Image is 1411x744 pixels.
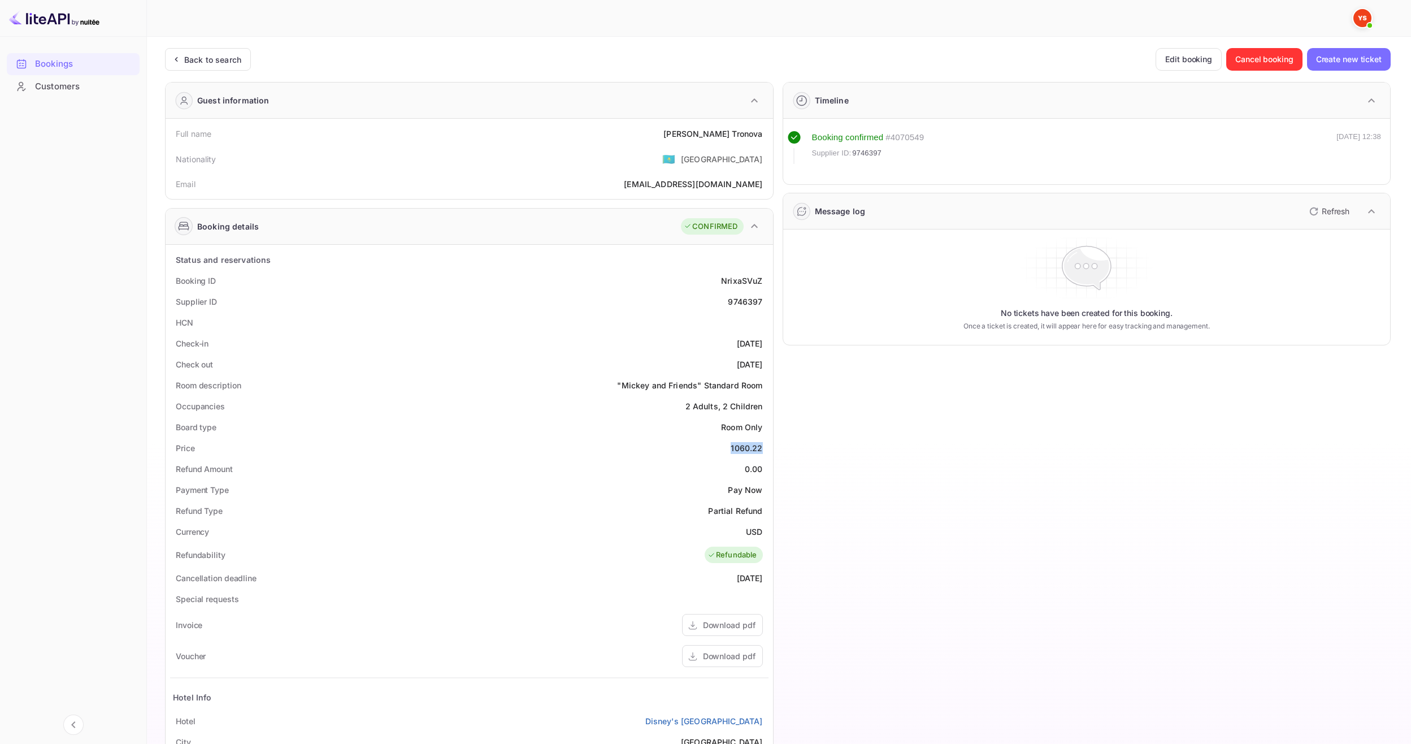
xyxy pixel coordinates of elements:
[745,463,763,475] div: 0.00
[746,526,762,538] div: USD
[35,80,134,93] div: Customers
[617,379,762,391] div: "Mickey and Friends" Standard Room
[176,484,229,496] div: Payment Type
[176,715,196,727] div: Hotel
[173,691,212,703] div: Hotel Info
[176,619,202,631] div: Invoice
[176,153,216,165] div: Nationality
[176,358,213,370] div: Check out
[721,275,762,287] div: NrixaSVuZ
[815,205,866,217] div: Message log
[728,296,762,308] div: 9746397
[35,58,134,71] div: Bookings
[885,131,924,144] div: # 4070549
[737,572,763,584] div: [DATE]
[1001,308,1173,319] p: No tickets have been created for this booking.
[703,619,756,631] div: Download pdf
[197,220,259,232] div: Booking details
[708,505,762,517] div: Partial Refund
[645,715,763,727] a: Disney's [GEOGRAPHIC_DATA]
[7,53,140,75] div: Bookings
[176,421,216,433] div: Board type
[1156,48,1222,71] button: Edit booking
[176,379,241,391] div: Room description
[737,338,763,349] div: [DATE]
[176,572,257,584] div: Cancellation deadline
[1226,48,1303,71] button: Cancel booking
[728,484,762,496] div: Pay Now
[176,526,209,538] div: Currency
[1336,131,1381,164] div: [DATE] 12:38
[176,650,206,662] div: Voucher
[176,505,223,517] div: Refund Type
[812,148,852,159] span: Supplier ID:
[176,275,216,287] div: Booking ID
[1353,9,1371,27] img: Yandex Support
[721,421,762,433] div: Room Only
[707,550,757,561] div: Refundable
[731,442,762,454] div: 1060.22
[812,131,884,144] div: Booking confirmed
[663,128,762,140] div: [PERSON_NAME] Tronova
[922,321,1251,331] p: Once a ticket is created, it will appear here for easy tracking and management.
[176,463,233,475] div: Refund Amount
[184,54,241,66] div: Back to search
[1322,205,1349,217] p: Refresh
[176,296,217,308] div: Supplier ID
[176,442,195,454] div: Price
[681,153,763,165] div: [GEOGRAPHIC_DATA]
[685,400,763,412] div: 2 Adults, 2 Children
[852,148,882,159] span: 9746397
[7,76,140,98] div: Customers
[662,149,675,169] span: United States
[176,400,225,412] div: Occupancies
[197,94,270,106] div: Guest information
[176,178,196,190] div: Email
[1307,48,1391,71] button: Create new ticket
[7,53,140,74] a: Bookings
[684,221,737,232] div: CONFIRMED
[9,9,99,27] img: LiteAPI logo
[176,128,211,140] div: Full name
[63,715,84,735] button: Collapse navigation
[1303,202,1354,220] button: Refresh
[176,549,225,561] div: Refundability
[7,76,140,97] a: Customers
[176,317,193,328] div: HCN
[624,178,762,190] div: [EMAIL_ADDRESS][DOMAIN_NAME]
[176,593,238,605] div: Special requests
[703,650,756,662] div: Download pdf
[815,94,849,106] div: Timeline
[176,338,209,349] div: Check-in
[176,254,271,266] div: Status and reservations
[737,358,763,370] div: [DATE]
